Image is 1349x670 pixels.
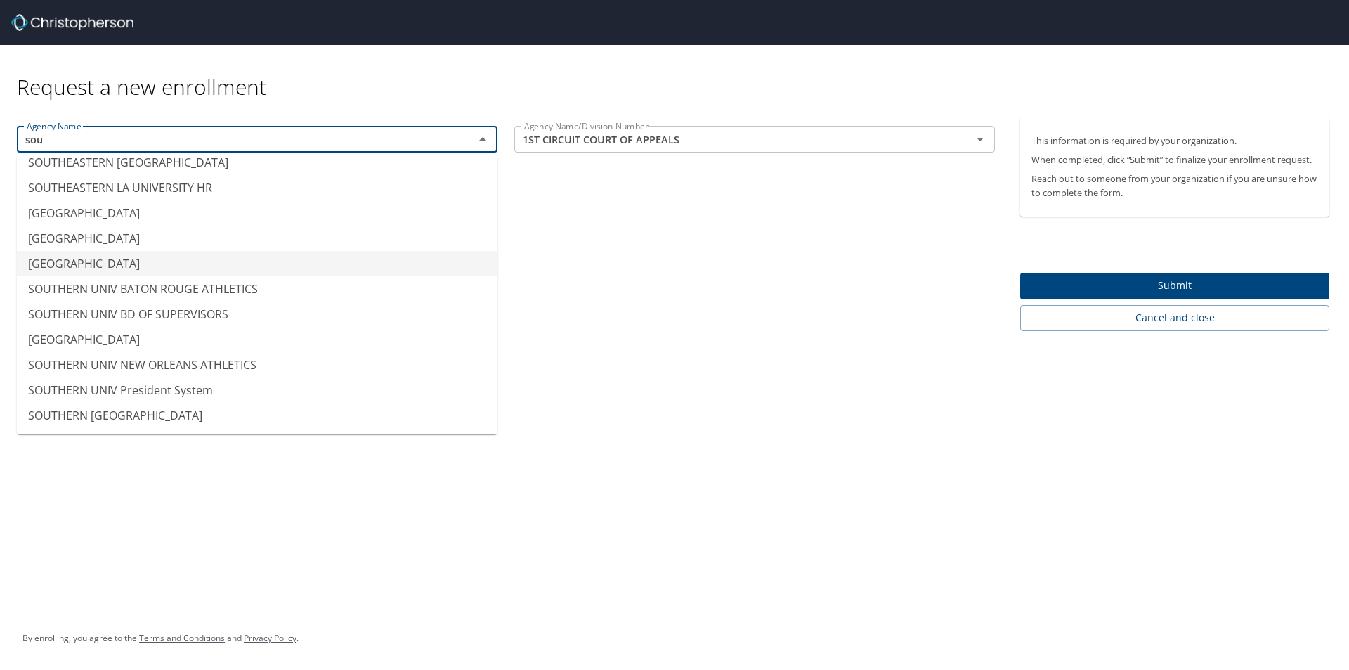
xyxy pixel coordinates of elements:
a: Terms and Conditions [139,632,225,644]
li: SOUTHEASTERN LA UNIVERSITY HR [17,175,497,200]
li: SOUTHERN UNIV BD OF SUPERVISORS [17,302,497,327]
li: SOUTHERN UNIV SHREVEPORT ATHLETICS [17,428,497,453]
li: SOUTHERN UNIV President System [17,378,497,403]
p: This information is required by your organization. [1031,134,1318,148]
li: SOUTHERN UNIV BATON ROUGE ATHLETICS [17,276,497,302]
li: SOUTHERN [GEOGRAPHIC_DATA] [17,403,497,428]
button: Open [970,129,990,149]
a: Privacy Policy [244,632,296,644]
img: cbt logo [11,14,133,31]
li: [GEOGRAPHIC_DATA] [17,251,497,276]
li: [GEOGRAPHIC_DATA] [17,226,497,251]
p: Reach out to someone from your organization if you are unsure how to complete the form. [1031,172,1318,199]
div: Request a new enrollment [17,45,1341,101]
div: By enrolling, you agree to the and . [22,621,299,656]
li: SOUTHERN UNIV NEW ORLEANS ATHLETICS [17,352,497,378]
button: Cancel and close [1020,305,1329,331]
li: [GEOGRAPHIC_DATA] [17,200,497,226]
li: [GEOGRAPHIC_DATA] [17,327,497,352]
button: Close [473,129,493,149]
button: Submit [1020,273,1329,300]
li: SOUTHEASTERN [GEOGRAPHIC_DATA] [17,150,497,175]
p: When completed, click “Submit” to finalize your enrollment request. [1031,153,1318,167]
span: Cancel and close [1031,309,1318,327]
span: Submit [1031,277,1318,295]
